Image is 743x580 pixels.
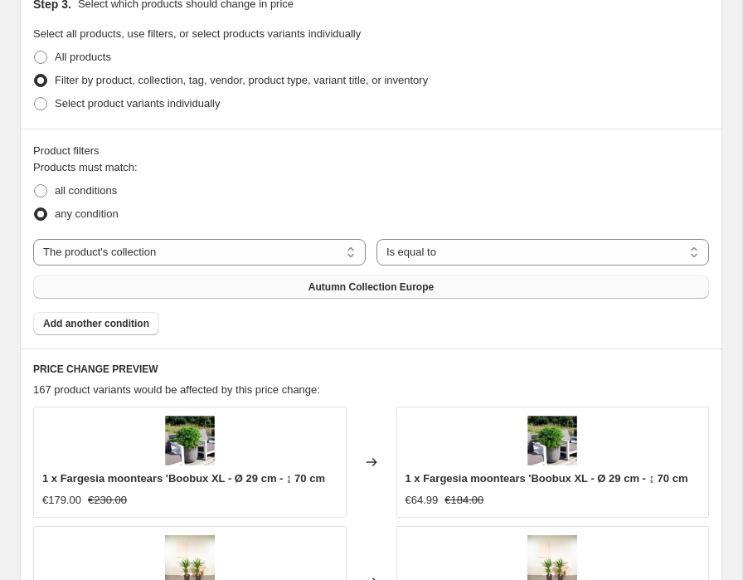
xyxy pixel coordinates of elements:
span: €64.99 [405,494,439,506]
span: all conditions [55,184,117,197]
span: €184.00 [444,494,483,506]
h6: PRICE CHANGE PREVIEW [33,363,709,376]
span: 167 product variants would be affected by this price change: [33,383,320,396]
span: Products must match: [33,161,138,173]
button: Autumn Collection Europe [33,275,709,299]
img: unnamed_992db040-a426-4621-8e54-6464924f2bdd_80x.jpg [527,416,577,465]
button: Add another condition [33,312,159,335]
span: Filter by product, collection, tag, vendor, product type, variant title, or inventory [55,74,428,86]
span: Select all products, use filters, or select products variants individually [33,27,361,40]
span: Select product variants individually [55,97,220,110]
span: Autumn Collection Europe [308,280,434,294]
span: 1 x Fargesia moontears 'Boobux XL - Ø 29 cm - ↨ 70 cm [405,472,688,485]
span: €230.00 [88,494,127,506]
span: €179.00 [42,494,81,506]
img: unnamed_992db040-a426-4621-8e54-6464924f2bdd_80x.jpg [165,416,215,465]
span: 1 x Fargesia moontears 'Boobux XL - Ø 29 cm - ↨ 70 cm [42,472,325,485]
div: Product filters [33,143,709,159]
span: any condition [55,207,119,220]
span: Add another condition [43,317,149,330]
span: All products [55,51,111,63]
